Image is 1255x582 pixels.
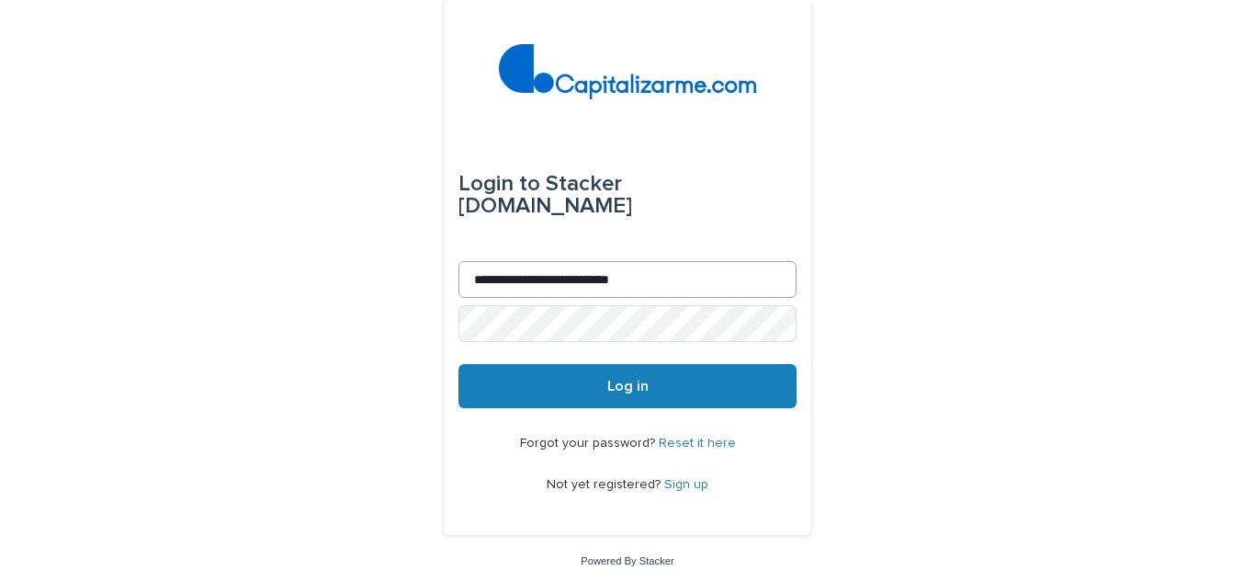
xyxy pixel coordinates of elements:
[458,158,797,232] div: Stacker [DOMAIN_NAME]
[659,437,736,450] a: Reset it here
[664,478,708,491] a: Sign up
[458,173,540,195] span: Login to
[581,555,673,566] a: Powered By Stacker
[458,364,797,408] button: Log in
[607,379,649,394] span: Log in
[547,478,664,491] span: Not yet registered?
[520,437,659,450] span: Forgot your password?
[499,44,757,99] img: 4arMvv9wSvmHTHbXwTim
